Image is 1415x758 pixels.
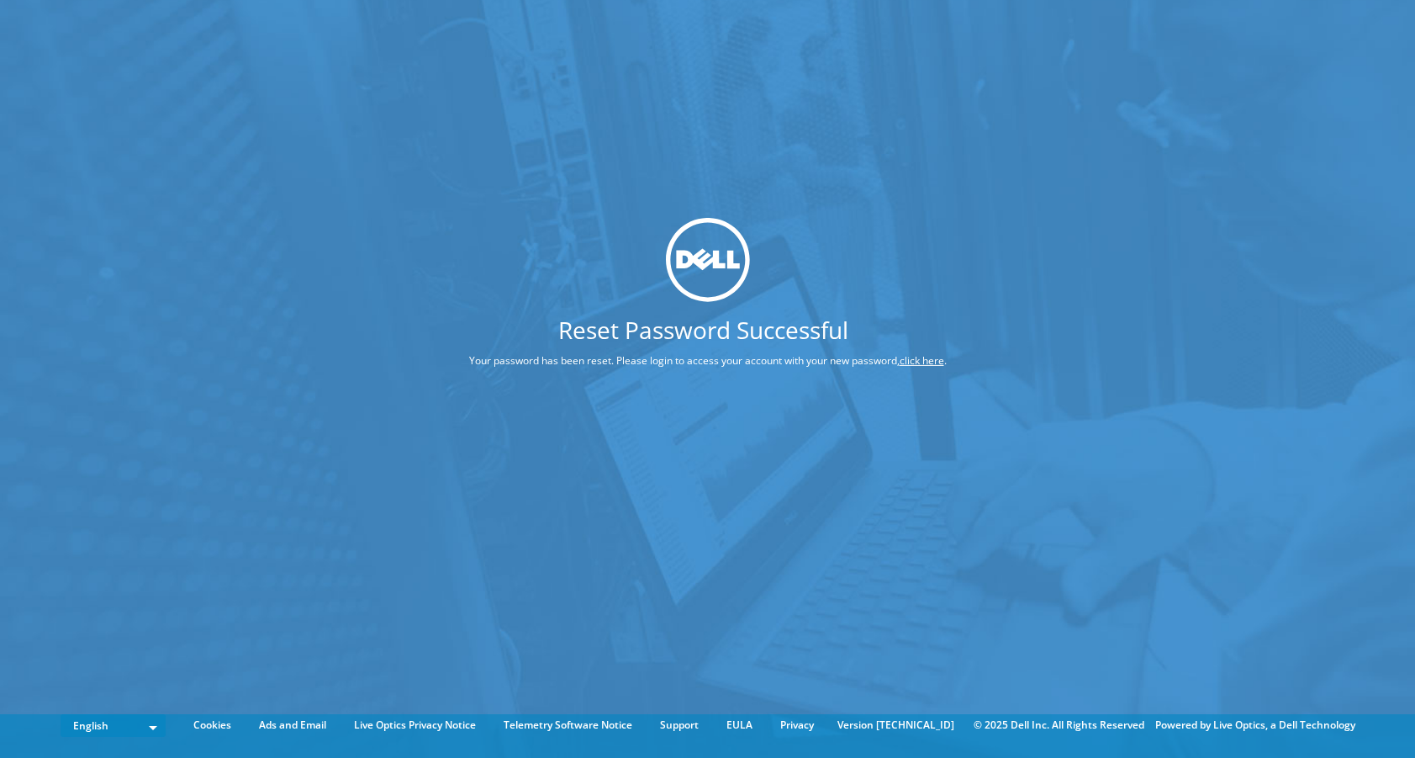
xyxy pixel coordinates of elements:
p: Your password has been reset. Please login to access your account with your new password, . [406,352,1010,370]
a: Privacy [768,716,826,734]
li: © 2025 Dell Inc. All Rights Reserved [965,716,1153,734]
a: EULA [714,716,765,734]
li: Powered by Live Optics, a Dell Technology [1155,716,1355,734]
a: click here [900,353,944,368]
a: Support [647,716,711,734]
a: Ads and Email [246,716,339,734]
a: Cookies [181,716,244,734]
a: Telemetry Software Notice [491,716,645,734]
a: Live Optics Privacy Notice [341,716,488,734]
img: dell_svg_logo.svg [666,218,750,302]
li: Version [TECHNICAL_ID] [829,716,963,734]
h1: Reset Password Successful [406,318,1001,342]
